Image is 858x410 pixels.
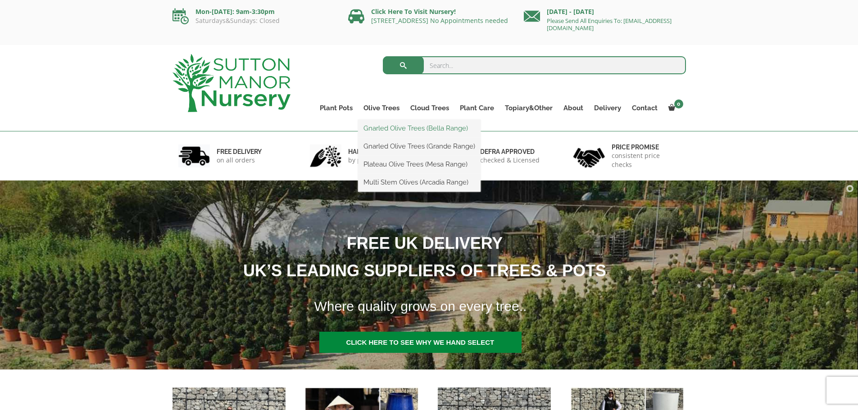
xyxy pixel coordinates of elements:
h6: Defra approved [480,148,540,156]
a: Plateau Olive Trees (Mesa Range) [358,158,481,171]
a: Topiary&Other [499,102,558,114]
a: Gnarled Olive Trees (Grande Range) [358,140,481,153]
a: Cloud Trees [405,102,454,114]
a: Please Send All Enquiries To: [EMAIL_ADDRESS][DOMAIN_NAME] [547,17,672,32]
a: [STREET_ADDRESS] No Appointments needed [371,16,508,25]
p: [DATE] - [DATE] [524,6,686,17]
h1: Where quality grows on every tree.. [303,293,746,320]
img: 1.jpg [178,144,210,167]
a: Multi Stem Olives (Arcadia Range) [358,176,481,189]
a: Gnarled Olive Trees (Bella Range) [358,122,481,135]
a: 0 [663,102,686,114]
h6: FREE DELIVERY [217,148,262,156]
a: Plant Care [454,102,499,114]
img: logo [173,54,291,112]
p: checked & Licensed [480,156,540,165]
a: Delivery [589,102,626,114]
p: consistent price checks [612,151,680,169]
h6: hand picked [348,148,398,156]
p: Mon-[DATE]: 9am-3:30pm [173,6,335,17]
img: 2.jpg [310,144,341,167]
a: Click Here To Visit Nursery! [371,7,456,16]
p: on all orders [217,156,262,165]
a: Olive Trees [358,102,405,114]
span: 0 [674,99,683,108]
p: Saturdays&Sundays: Closed [173,17,335,24]
a: Plant Pots [314,102,358,114]
p: by professionals [348,156,398,165]
input: Search... [383,56,686,74]
img: 4.jpg [573,142,605,170]
a: Contact [626,102,663,114]
a: About [558,102,589,114]
h6: Price promise [612,143,680,151]
h1: FREE UK DELIVERY UK’S LEADING SUPPLIERS OF TREES & POTS [94,230,745,284]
